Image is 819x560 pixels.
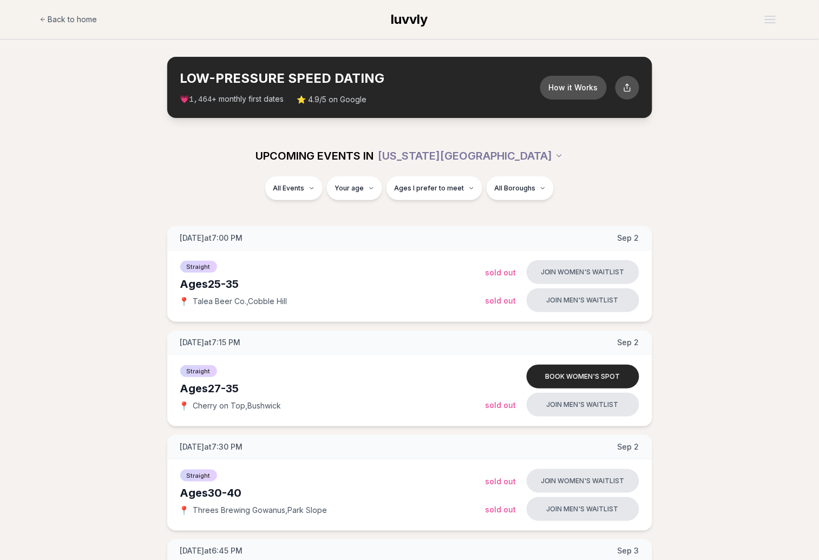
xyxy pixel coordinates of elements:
span: ⭐ 4.9/5 on Google [297,94,367,105]
button: Book women's spot [527,365,639,388]
span: 1,464 [189,95,212,104]
span: Sep 2 [618,233,639,243]
span: [DATE] at 7:15 PM [180,337,241,348]
span: luvvly [391,11,428,27]
button: [US_STATE][GEOGRAPHIC_DATA] [378,144,564,168]
button: Join men's waitlist [527,288,639,312]
button: Open menu [761,11,780,28]
button: Ages I prefer to meet [386,176,482,200]
span: Sold Out [486,296,516,305]
span: Cherry on Top , Bushwick [193,400,281,411]
span: Sep 2 [618,337,639,348]
span: 💗 + monthly first dates [180,94,284,105]
span: Ages I prefer to meet [394,184,464,193]
div: Ages 25-35 [180,276,486,292]
span: UPCOMING EVENTS IN [256,148,374,163]
span: Sold Out [486,268,516,277]
span: Straight [180,365,217,377]
span: All Events [273,184,304,193]
a: luvvly [391,11,428,28]
span: Sep 3 [618,546,639,557]
span: Talea Beer Co. , Cobble Hill [193,296,287,307]
button: Join women's waitlist [527,260,639,284]
span: Sold Out [486,505,516,514]
span: [DATE] at 6:45 PM [180,546,243,557]
a: Back to home [40,9,97,30]
span: 📍 [180,506,189,515]
span: Straight [180,470,217,482]
button: Your age [327,176,382,200]
span: Your age [335,184,364,193]
span: [DATE] at 7:00 PM [180,233,243,243]
span: Sold Out [486,477,516,486]
span: Back to home [48,14,97,25]
span: All Boroughs [494,184,535,193]
span: Threes Brewing Gowanus , Park Slope [193,505,327,516]
span: Sep 2 [618,442,639,452]
button: How it Works [540,76,607,100]
span: 📍 [180,297,189,306]
button: Join women's waitlist [527,469,639,493]
span: 📍 [180,401,189,410]
h2: LOW-PRESSURE SPEED DATING [180,70,540,87]
button: Join men's waitlist [527,393,639,417]
div: Ages 27-35 [180,381,486,396]
button: All Boroughs [487,176,554,200]
span: Straight [180,261,217,273]
button: Join men's waitlist [527,497,639,521]
button: All Events [265,176,323,200]
span: Sold Out [486,400,516,410]
div: Ages 30-40 [180,485,486,500]
span: [DATE] at 7:30 PM [180,442,243,452]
